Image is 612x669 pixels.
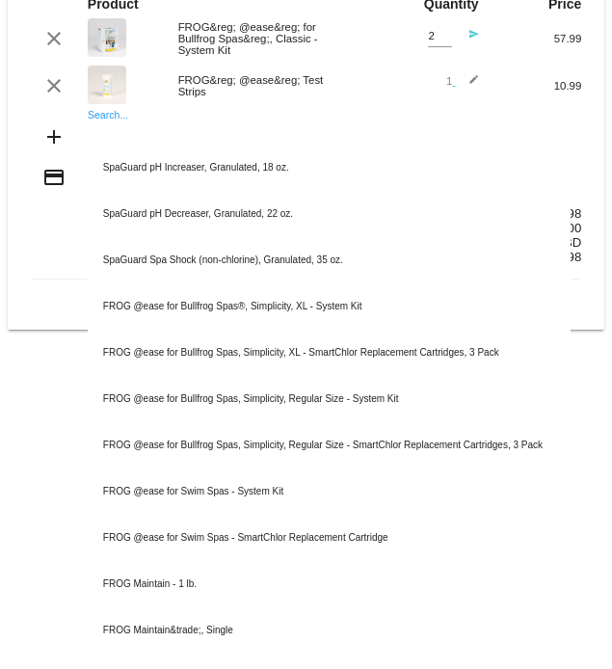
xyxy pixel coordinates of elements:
[88,237,571,283] div: SpaGuard Spa Shock (non-chlorine), Granulated, 35 oz.
[42,125,66,148] mat-icon: add
[169,21,353,56] div: FROG&reg; @ease&reg; for Bullfrog Spas&reg;, Classic - System Kit
[456,74,479,97] mat-icon: edit
[490,80,581,92] div: 10.99
[42,74,66,97] mat-icon: clear
[88,607,571,654] div: FROG Maintain&trade;, Single
[88,145,571,191] div: SpaGuard pH Increaser, Granulated, 18 oz.
[490,33,581,44] div: 57.99
[88,66,126,104] img: 10-01055_ease_BF_teststrips-1_600x600.jpg
[169,74,353,97] div: FROG&reg; @ease&reg; Test Strips
[88,191,571,237] div: SpaGuard pH Decreaser, Granulated, 22 oz.
[88,422,571,468] div: FROG @ease for Bullfrog Spas, Simplicity, Regular Size - SmartChlor Replacement Cartridges, 3 Pack
[88,330,571,376] div: FROG @ease for Bullfrog Spas, Simplicity, XL - SmartChlor Replacement Cartridges, 3 Pack
[42,166,66,189] mat-icon: credit_card
[88,561,571,607] div: FROG Maintain - 1 lb.
[456,29,479,52] mat-icon: send
[88,127,571,143] input: Search...
[88,18,126,57] img: @ease-system-kit-box.jpg
[446,75,479,87] span: 1
[428,30,452,42] input: Quantity
[42,27,66,50] mat-icon: clear
[88,376,571,422] div: FROG @ease for Bullfrog Spas, Simplicity, Regular Size - System Kit
[88,515,571,561] div: FROG @ease for Swim Spas - SmartChlor Replacement Cartridge
[88,283,571,330] div: FROG @ease for Bullfrog Spas®, Simplicity, XL - System Kit
[88,468,571,515] div: FROG @ease for Swim Spas - System Kit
